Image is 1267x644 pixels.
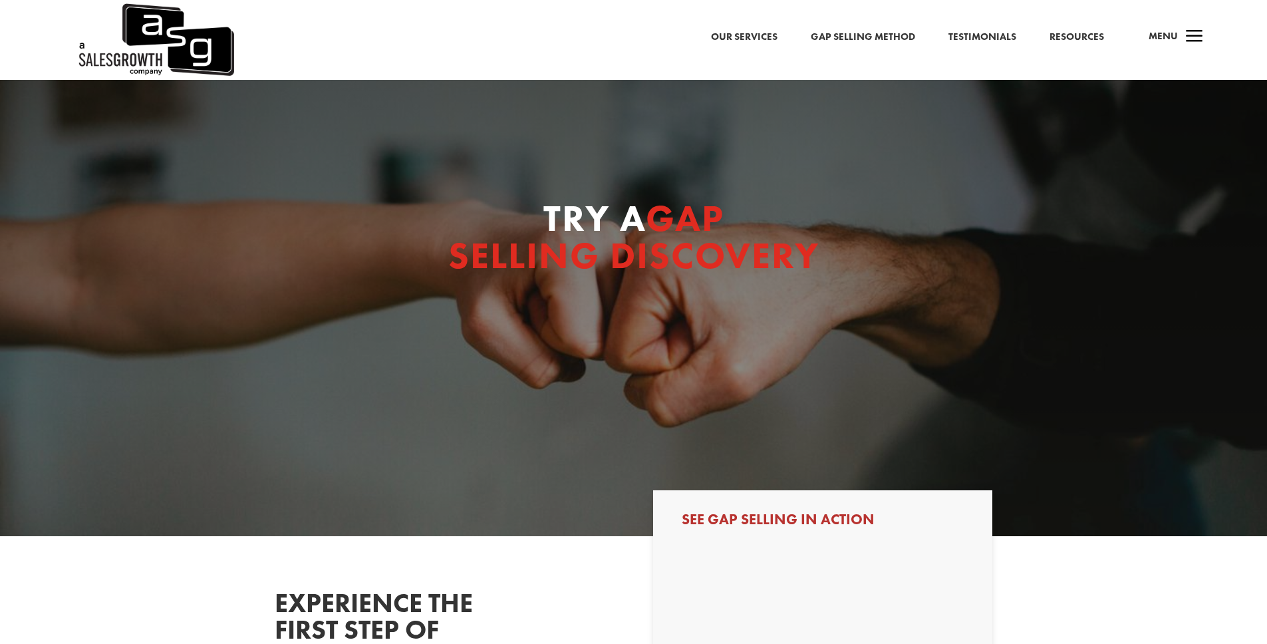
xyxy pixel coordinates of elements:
[811,29,915,46] a: Gap Selling Method
[448,194,819,279] span: Gap Selling Discovery
[446,200,821,281] h1: Try a
[948,29,1016,46] a: Testimonials
[1181,24,1208,51] span: a
[682,512,964,534] h3: See Gap Selling in Action
[711,29,777,46] a: Our Services
[1050,29,1104,46] a: Resources
[1149,29,1178,43] span: Menu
